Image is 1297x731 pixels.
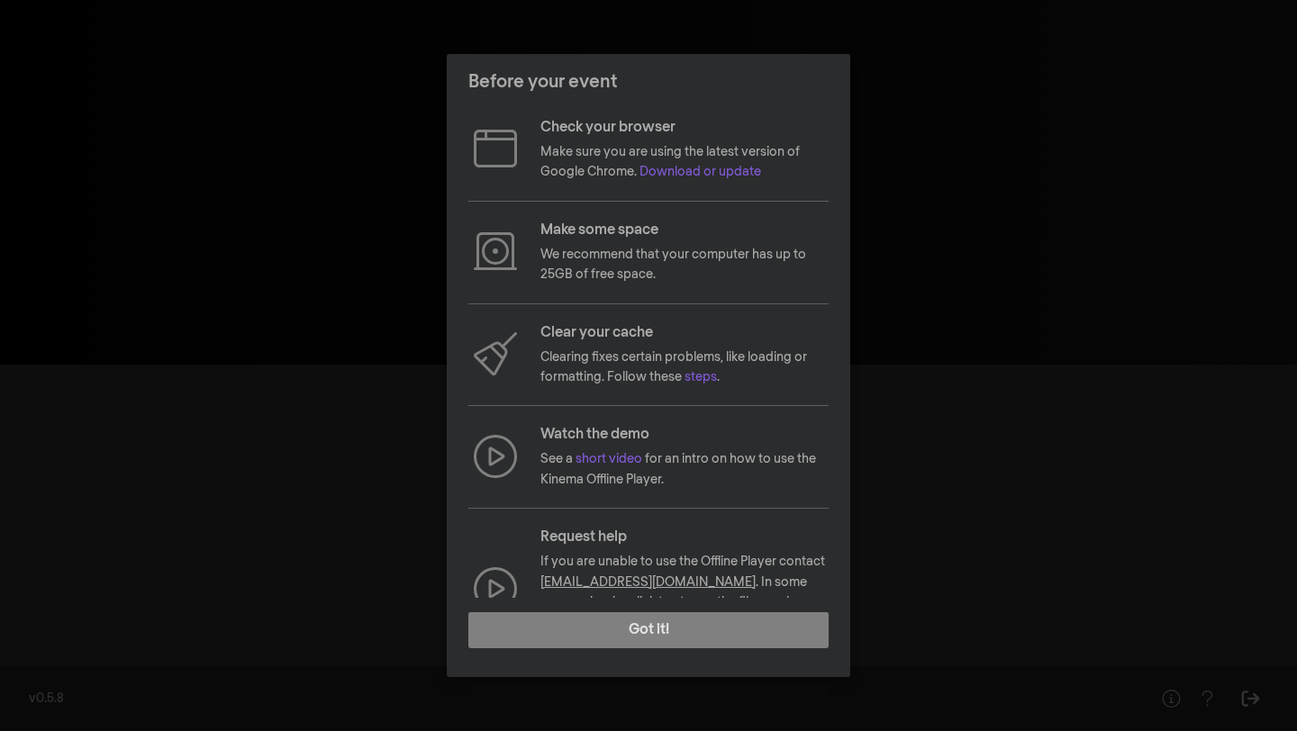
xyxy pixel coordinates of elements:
[685,371,717,384] a: steps
[540,142,829,183] p: Make sure you are using the latest version of Google Chrome.
[639,166,761,178] a: Download or update
[540,117,829,139] p: Check your browser
[447,54,850,110] header: Before your event
[540,245,829,285] p: We recommend that your computer has up to 25GB of free space.
[540,424,829,446] p: Watch the demo
[540,576,756,589] a: [EMAIL_ADDRESS][DOMAIN_NAME]
[540,527,829,548] p: Request help
[468,612,829,648] button: Got it!
[540,347,829,388] p: Clearing fixes certain problems, like loading or formatting. Follow these .
[540,322,829,344] p: Clear your cache
[540,449,829,490] p: See a for an intro on how to use the Kinema Offline Player.
[540,220,829,241] p: Make some space
[576,453,642,465] a: short video
[540,552,829,653] p: If you are unable to use the Offline Player contact . In some cases, a backup link to stream the ...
